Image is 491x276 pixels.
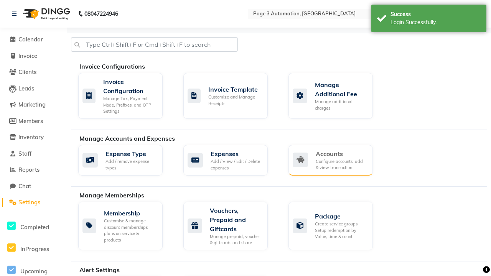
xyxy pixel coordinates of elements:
a: Manage Additional FeeManage additional charges [288,73,382,119]
div: Manage prepaid, voucher & giftcards and share [210,233,262,246]
div: Login Successfully. [390,18,481,26]
div: Manage Tax, Payment Mode, Prefixes, and OTP Settings [103,95,157,115]
span: Upcoming [20,268,48,275]
a: AccountsConfigure accounts, add & view transaction [288,145,382,176]
div: Expense Type [105,149,157,158]
a: Calendar [2,35,65,44]
span: Chat [18,182,31,190]
div: Configure accounts, add & view transaction [316,158,367,171]
div: Customise & manage discount memberships plans on service & products [104,218,157,243]
span: InProgress [20,245,49,253]
input: Type Ctrl+Shift+F or Cmd+Shift+F to search [71,37,238,52]
div: Add / View / Edit / Delete expenses [211,158,262,171]
a: Clients [2,68,65,77]
div: Membership [104,209,157,218]
div: Create service groups, Setup redemption by Value, time & count [315,221,367,240]
a: Expense TypeAdd / remove expense types [78,145,172,176]
a: ExpensesAdd / View / Edit / Delete expenses [183,145,277,176]
span: Inventory [18,133,44,141]
a: Reports [2,166,65,174]
div: Invoice Configuration [103,77,157,95]
img: logo [20,3,72,25]
div: Manage Additional Fee [315,80,367,99]
a: PackageCreate service groups, Setup redemption by Value, time & count [288,202,382,250]
span: Leads [18,85,34,92]
span: Invoice [18,52,37,59]
div: Add / remove expense types [105,158,157,171]
a: Chat [2,182,65,191]
a: Marketing [2,100,65,109]
div: Success [390,10,481,18]
div: Expenses [211,149,262,158]
span: Completed [20,223,49,231]
div: Invoice Template [208,85,262,94]
span: Reports [18,166,40,173]
span: Calendar [18,36,43,43]
a: MembershipCustomise & manage discount memberships plans on service & products [78,202,172,250]
span: Marketing [18,101,46,108]
a: Members [2,117,65,126]
span: Clients [18,68,36,76]
div: Package [315,212,367,221]
a: Settings [2,198,65,207]
a: Invoice [2,52,65,61]
a: Vouchers, Prepaid and GiftcardsManage prepaid, voucher & giftcards and share [183,202,277,250]
div: Vouchers, Prepaid and Giftcards [210,206,262,233]
a: Inventory [2,133,65,142]
div: Accounts [316,149,367,158]
div: Manage additional charges [315,99,367,111]
a: Invoice ConfigurationManage Tax, Payment Mode, Prefixes, and OTP Settings [78,73,172,119]
span: Staff [18,150,31,157]
span: Members [18,117,43,125]
a: Staff [2,149,65,158]
a: Invoice TemplateCustomize and Manage Receipts [183,73,277,119]
div: Customize and Manage Receipts [208,94,262,107]
a: Leads [2,84,65,93]
span: Settings [18,199,40,206]
b: 08047224946 [84,3,118,25]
